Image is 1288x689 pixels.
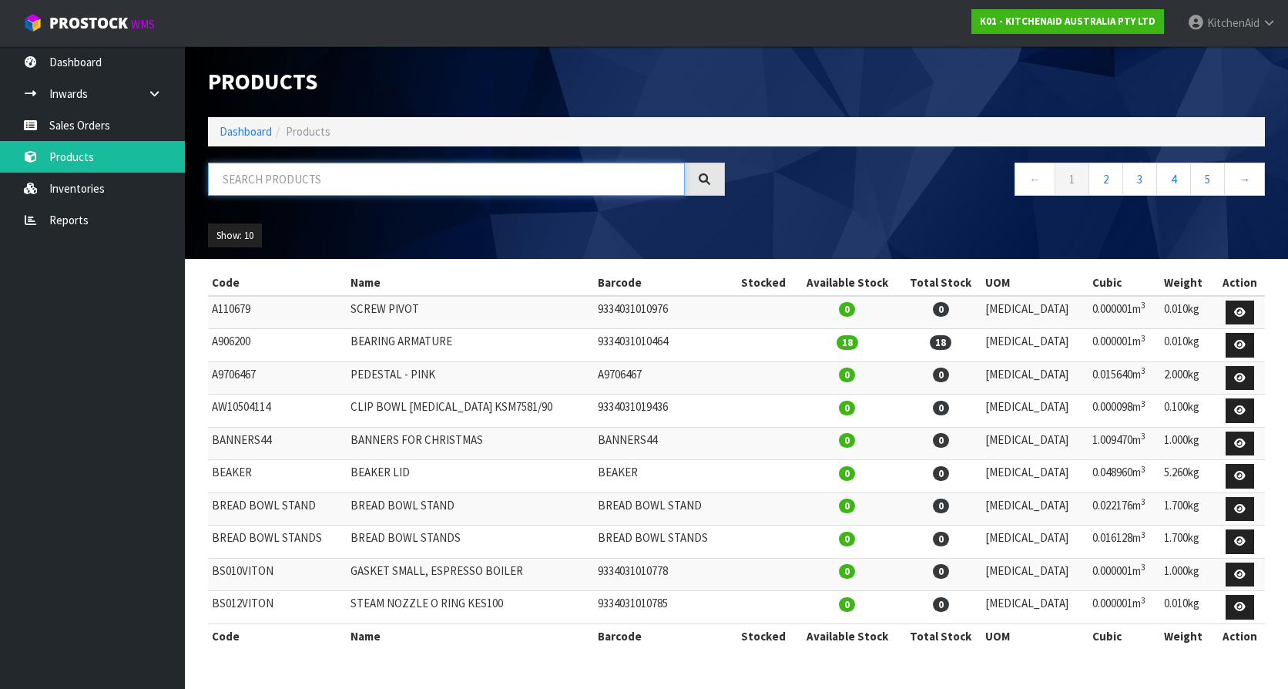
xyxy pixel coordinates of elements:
[1088,526,1160,559] td: 0.016128m
[981,623,1088,648] th: UOM
[1141,595,1145,606] sup: 3
[208,361,347,395] td: A9706467
[1156,163,1191,196] a: 4
[594,361,733,395] td: A9706467
[594,558,733,591] td: 9334031010778
[208,296,347,329] td: A110679
[347,395,594,428] td: CLIP BOWL [MEDICAL_DATA] KSM7581/90
[347,492,594,526] td: BREAD BOWL STAND
[933,466,949,481] span: 0
[1088,427,1160,460] td: 1.009470m
[933,302,949,317] span: 0
[933,564,949,579] span: 0
[594,460,733,493] td: BEAKER
[1141,333,1145,344] sup: 3
[208,558,347,591] td: BS010VITON
[23,13,42,32] img: cube-alt.png
[1160,427,1215,460] td: 1.000kg
[347,623,594,648] th: Name
[1141,431,1145,442] sup: 3
[1215,271,1265,295] th: Action
[1207,15,1259,30] span: KitchenAid
[839,302,855,317] span: 0
[1088,492,1160,526] td: 0.022176m
[1190,163,1225,196] a: 5
[208,69,725,94] h1: Products
[208,224,262,248] button: Show: 10
[131,17,155,32] small: WMS
[733,623,794,648] th: Stocked
[980,15,1156,28] strong: K01 - KITCHENAID AUSTRALIA PTY LTD
[1088,395,1160,428] td: 0.000098m
[347,460,594,493] td: BEAKER LID
[208,163,685,196] input: Search products
[1088,591,1160,624] td: 0.000001m
[933,433,949,448] span: 0
[839,368,855,382] span: 0
[347,558,594,591] td: GASKET SMALL, ESPRESSO BOILER
[748,163,1265,200] nav: Page navigation
[1141,562,1145,573] sup: 3
[1088,296,1160,329] td: 0.000001m
[981,427,1088,460] td: [MEDICAL_DATA]
[1141,464,1145,475] sup: 3
[1160,271,1215,295] th: Weight
[839,466,855,481] span: 0
[839,433,855,448] span: 0
[1088,558,1160,591] td: 0.000001m
[933,597,949,612] span: 0
[594,271,733,295] th: Barcode
[347,271,594,295] th: Name
[981,558,1088,591] td: [MEDICAL_DATA]
[1088,163,1123,196] a: 2
[981,526,1088,559] td: [MEDICAL_DATA]
[1160,623,1215,648] th: Weight
[1224,163,1265,196] a: →
[49,13,128,33] span: ProStock
[347,427,594,460] td: BANNERS FOR CHRISTMAS
[594,329,733,362] td: 9334031010464
[347,296,594,329] td: SCREW PIVOT
[594,296,733,329] td: 9334031010976
[794,623,900,648] th: Available Stock
[837,335,858,350] span: 18
[347,526,594,559] td: BREAD BOWL STANDS
[347,329,594,362] td: BEARING ARMATURE
[933,401,949,415] span: 0
[1160,460,1215,493] td: 5.260kg
[594,623,733,648] th: Barcode
[1160,361,1215,395] td: 2.000kg
[347,591,594,624] td: STEAM NOZZLE O RING KES100
[220,124,272,139] a: Dashboard
[594,526,733,559] td: BREAD BOWL STANDS
[208,329,347,362] td: A906200
[933,532,949,546] span: 0
[208,271,347,295] th: Code
[1088,623,1160,648] th: Cubic
[933,499,949,513] span: 0
[1122,163,1157,196] a: 3
[794,271,900,295] th: Available Stock
[1088,329,1160,362] td: 0.000001m
[208,395,347,428] td: AW10504114
[933,368,949,382] span: 0
[1141,398,1145,409] sup: 3
[594,591,733,624] td: 9334031010785
[981,492,1088,526] td: [MEDICAL_DATA]
[1160,395,1215,428] td: 0.100kg
[839,564,855,579] span: 0
[900,623,981,648] th: Total Stock
[733,271,794,295] th: Stocked
[981,329,1088,362] td: [MEDICAL_DATA]
[1160,526,1215,559] td: 1.700kg
[208,427,347,460] td: BANNERS44
[1141,496,1145,507] sup: 3
[1141,300,1145,311] sup: 3
[1160,492,1215,526] td: 1.700kg
[1088,361,1160,395] td: 0.015640m
[839,401,855,415] span: 0
[1088,271,1160,295] th: Cubic
[981,460,1088,493] td: [MEDICAL_DATA]
[1088,460,1160,493] td: 0.048960m
[1141,365,1145,376] sup: 3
